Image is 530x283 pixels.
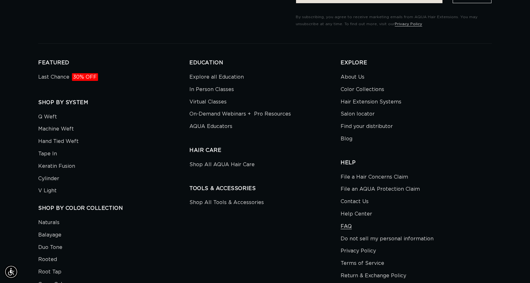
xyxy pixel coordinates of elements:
a: Rooted [38,253,57,266]
p: By subscribing, you agree to receive marketing emails from AQUA Hair Extensions. You may unsubscr... [296,14,492,27]
a: Blog [341,133,352,145]
a: Shop All Tools & Accessories [189,198,264,209]
div: Accessibility Menu [4,265,18,279]
a: AQUA Educators [189,120,232,133]
h2: TOOLS & ACCESSORIES [189,185,341,192]
a: Root Tap [38,266,61,278]
a: Naturals [38,218,60,229]
a: File an AQUA Protection Claim [341,183,420,195]
a: Duo Tone [38,241,62,254]
h2: EXPLORE [341,60,492,66]
a: V Light [38,185,57,197]
a: Balayage [38,229,61,241]
a: Salon locator [341,108,375,120]
a: FAQ [341,220,352,233]
a: Shop All AQUA Hair Care [189,160,255,171]
a: Terms of Service [341,257,384,270]
a: Do not sell my personal information [341,233,434,245]
a: Contact Us [341,195,369,208]
h2: FEATURED [38,60,189,66]
a: Privacy Policy [341,245,376,257]
a: Help Center [341,208,372,220]
a: Color Collections [341,83,384,96]
a: Tape In [38,148,57,160]
a: Find your distributor [341,120,393,133]
a: Hand Tied Weft [38,135,79,148]
a: Privacy Policy [395,22,422,26]
a: File a Hair Concerns Claim [341,173,408,183]
a: Machine Weft [38,123,74,135]
a: About Us [341,73,364,83]
h2: EDUCATION [189,60,341,66]
a: Keratin Fusion [38,160,75,173]
a: Virtual Classes [189,96,227,108]
a: Explore all Education [189,73,244,83]
h2: SHOP BY SYSTEM [38,99,189,106]
h2: SHOP BY COLOR COLLECTION [38,205,189,212]
a: Hair Extension Systems [341,96,401,108]
a: On-Demand Webinars + Pro Resources [189,108,291,120]
a: Cylinder [38,173,59,185]
iframe: Chat Widget [498,252,530,283]
a: Return & Exchange Policy [341,270,406,282]
a: Q Weft [38,112,57,123]
h2: HELP [341,159,492,166]
h2: HAIR CARE [189,147,341,154]
a: In Person Classes [189,83,234,96]
span: 30% OFF [72,73,98,81]
a: Last Chance30% OFF [38,73,98,83]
